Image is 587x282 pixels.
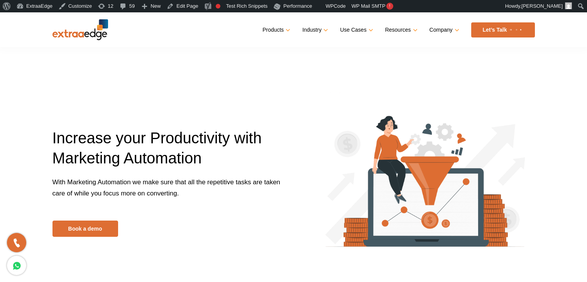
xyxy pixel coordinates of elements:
a: Let’s Talk [471,22,535,37]
span: [PERSON_NAME] [521,3,563,9]
a: Industry [302,24,326,36]
a: Products [262,24,289,36]
span: ! [386,3,393,10]
a: Resources [385,24,416,36]
a: Company [430,24,458,36]
a: Use Cases [340,24,371,36]
span: With Marketing Automation we make sure that all the repetitive tasks are taken care of while you ... [52,178,281,197]
span: Increase your Productivity with Marketing Automation [52,129,262,166]
a: Book a demo [52,221,118,237]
